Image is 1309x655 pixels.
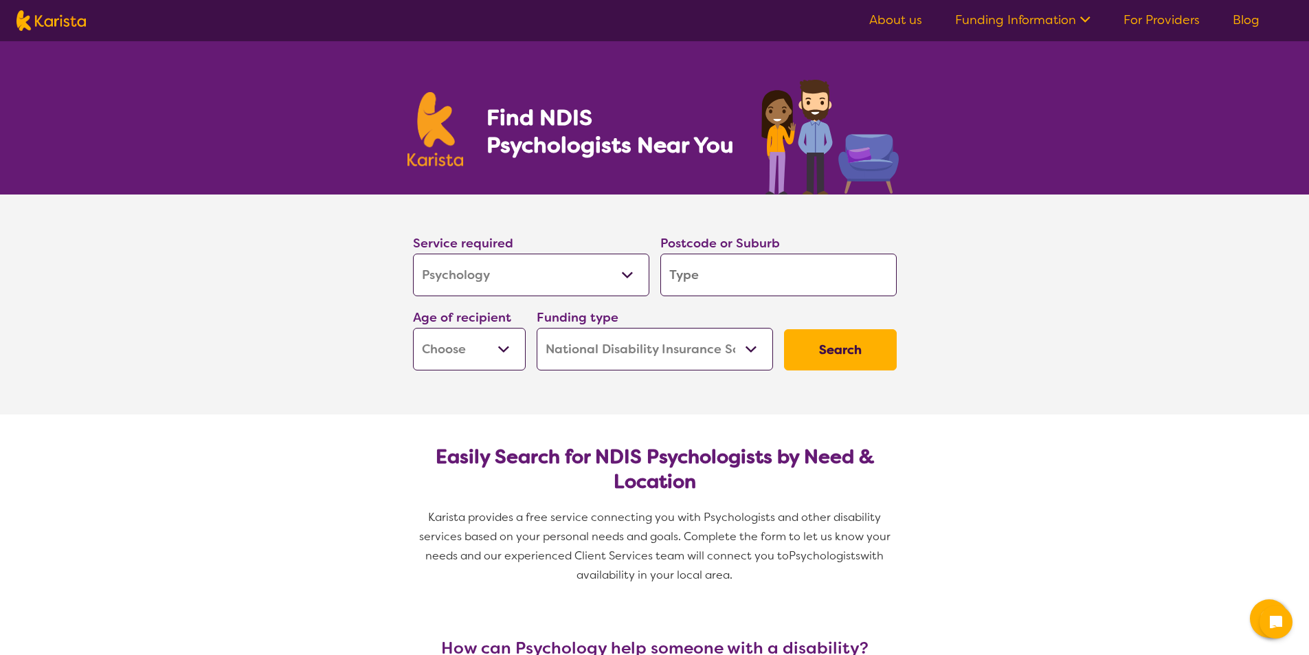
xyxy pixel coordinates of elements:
h2: Easily Search for NDIS Psychologists by Need & Location [424,445,886,494]
label: Postcode or Suburb [660,235,780,252]
span: Karista provides a free service connecting you with Psychologists and other disability services b... [419,510,893,563]
label: Service required [413,235,513,252]
a: Funding Information [955,12,1090,28]
a: For Providers [1123,12,1200,28]
label: Age of recipient [413,309,511,326]
h1: Find NDIS Psychologists Near You [486,104,741,159]
button: Channel Menu [1250,599,1288,638]
a: About us [869,12,922,28]
label: Funding type [537,309,618,326]
input: Type [660,254,897,296]
a: Blog [1233,12,1260,28]
img: Karista logo [16,10,86,31]
img: psychology [757,74,902,195]
img: Karista logo [407,92,464,166]
button: Search [784,329,897,370]
span: Psychologists [789,548,860,563]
